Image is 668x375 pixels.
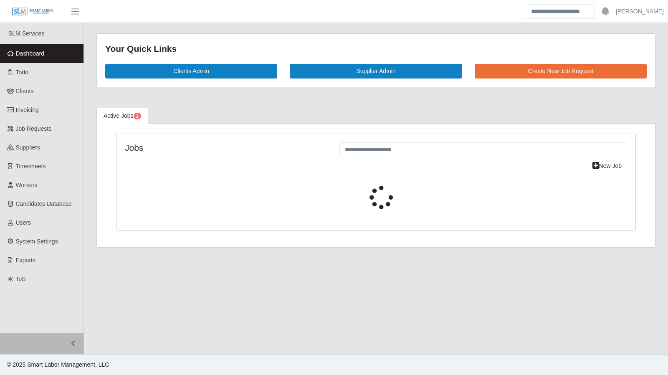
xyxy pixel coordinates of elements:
span: SLM Services [8,30,44,37]
span: Timesheets [16,163,46,170]
a: Active Jobs [96,108,148,124]
span: Clients [16,88,34,94]
span: Workers [16,182,38,188]
span: Job Requests [16,125,52,132]
h4: Jobs [125,142,327,153]
div: Your Quick Links [105,42,647,56]
span: System Settings [16,238,58,245]
a: [PERSON_NAME] [616,7,664,16]
a: Clients Admin [105,64,277,79]
a: New Job [587,159,627,173]
span: Pending Jobs [134,113,141,119]
span: Candidates Database [16,200,72,207]
span: Todo [16,69,28,76]
input: Search [526,4,595,19]
span: Exports [16,257,35,264]
span: Invoicing [16,106,39,113]
span: Users [16,219,31,226]
span: Dashboard [16,50,45,57]
a: Create New Job Request [475,64,647,79]
img: SLM Logo [12,7,53,16]
span: ToS [16,276,26,282]
a: Supplier Admin [290,64,462,79]
span: © 2025 Smart Labor Management, LLC [7,361,109,368]
span: Suppliers [16,144,40,151]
